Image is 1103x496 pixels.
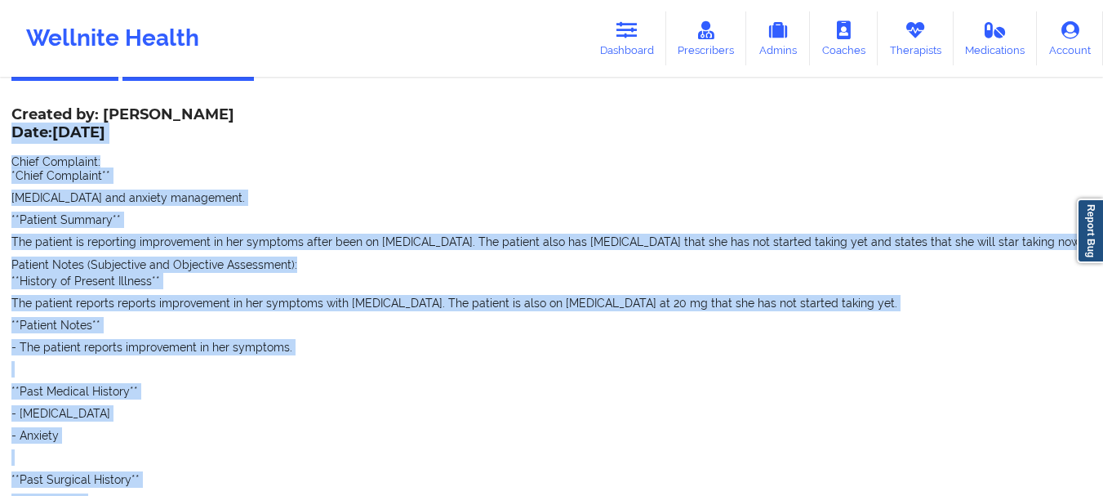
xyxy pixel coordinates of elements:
a: Medications [954,11,1038,65]
div: Created by: [PERSON_NAME] [11,106,234,144]
span: The patient reports reports improvement in her symptoms with [MEDICAL_DATA]. The patient is also ... [11,297,897,310]
a: Account [1037,11,1103,65]
span: **Past Medical History** [11,385,138,398]
span: Chief Complaint: [11,155,100,168]
span: **History of Present Illness** [11,275,160,288]
a: Therapists [878,11,954,65]
span: The patient is reporting improvement in her symptoms after been on [MEDICAL_DATA]. The patient al... [11,235,1082,248]
p: Date: [DATE] [11,123,234,144]
a: Coaches [810,11,878,65]
span: [MEDICAL_DATA] and anxiety management. [11,191,245,204]
a: Prescribers [666,11,747,65]
a: Report Bug [1077,199,1103,263]
p: - The patient reports improvement in her symptoms. [11,339,1092,355]
span: *Chief Complaint** [11,169,110,182]
a: Dashboard [588,11,666,65]
span: - Anxiety [11,429,59,442]
a: Admins [746,11,810,65]
span: Patient Notes (Subjective and Objective Assessment): [11,258,297,271]
span: **Past Surgical History** [11,473,140,486]
span: - [MEDICAL_DATA] [11,407,110,420]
